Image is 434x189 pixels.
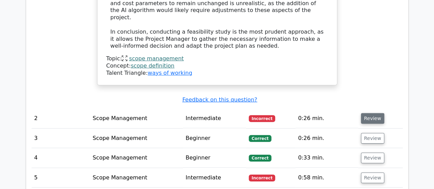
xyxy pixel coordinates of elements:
[131,62,174,69] a: scope definition
[183,148,246,168] td: Beginner
[90,109,183,128] td: Scope Management
[106,55,328,76] div: Talent Triangle:
[129,55,184,62] a: scope management
[249,155,271,162] span: Correct
[32,109,90,128] td: 2
[32,148,90,168] td: 4
[32,168,90,188] td: 5
[183,129,246,148] td: Beginner
[106,62,328,70] div: Concept:
[361,173,384,183] button: Review
[249,135,271,142] span: Correct
[182,96,257,103] a: Feedback on this question?
[295,148,358,168] td: 0:33 min.
[361,133,384,144] button: Review
[249,175,275,181] span: Incorrect
[90,129,183,148] td: Scope Management
[148,70,192,76] a: ways of working
[32,129,90,148] td: 3
[183,109,246,128] td: Intermediate
[295,168,358,188] td: 0:58 min.
[90,148,183,168] td: Scope Management
[295,129,358,148] td: 0:26 min.
[249,115,275,122] span: Incorrect
[90,168,183,188] td: Scope Management
[361,153,384,163] button: Review
[183,168,246,188] td: Intermediate
[106,55,328,62] div: Topic:
[361,113,384,124] button: Review
[295,109,358,128] td: 0:26 min.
